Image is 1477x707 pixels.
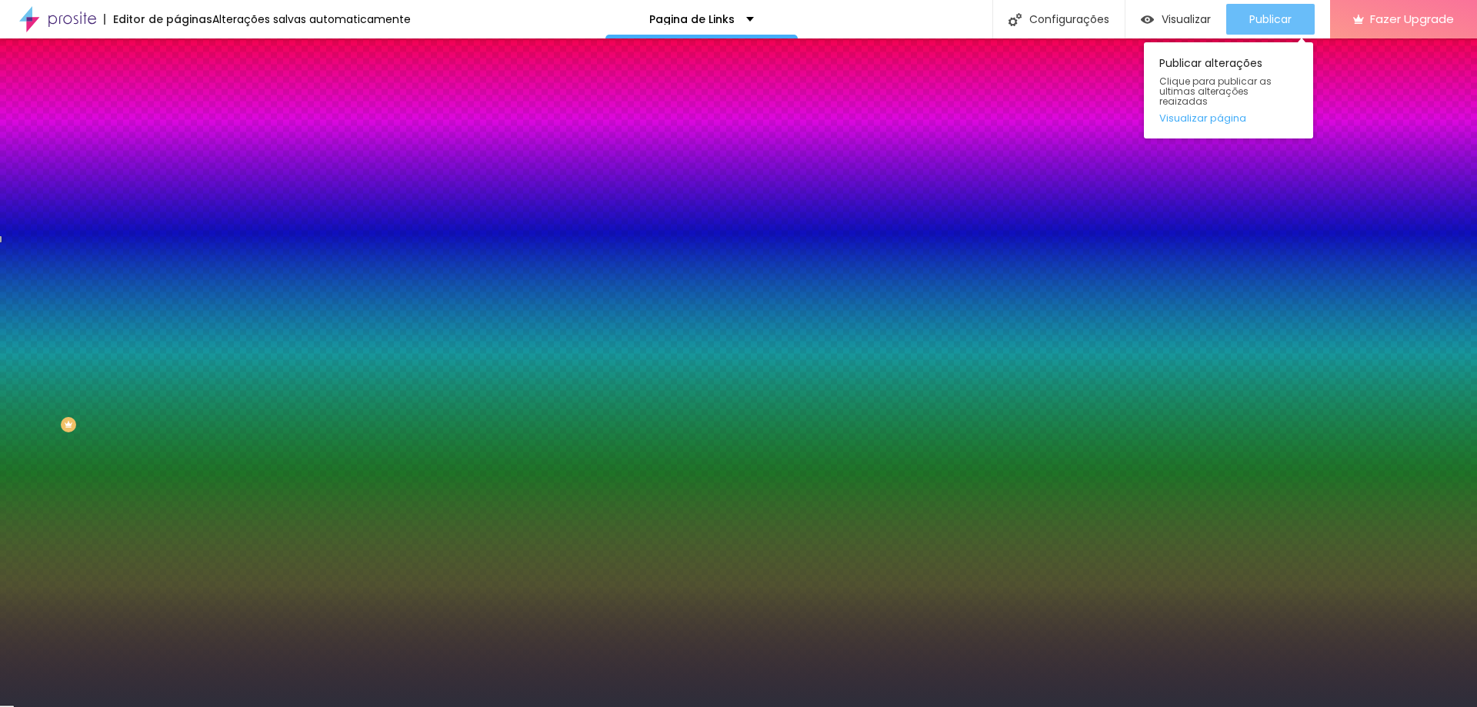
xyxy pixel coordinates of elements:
[1144,42,1313,138] div: Publicar alterações
[1162,13,1211,25] span: Visualizar
[1226,4,1315,35] button: Publicar
[1125,4,1226,35] button: Visualizar
[1370,12,1454,25] span: Fazer Upgrade
[1141,13,1154,26] img: view-1.svg
[1249,13,1292,25] span: Publicar
[1009,13,1022,26] img: Icone
[1159,113,1298,123] a: Visualizar página
[104,14,212,25] div: Editor de páginas
[649,14,735,25] p: Pagina de Links
[1159,76,1298,107] span: Clique para publicar as ultimas alterações reaizadas
[212,14,411,25] div: Alterações salvas automaticamente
